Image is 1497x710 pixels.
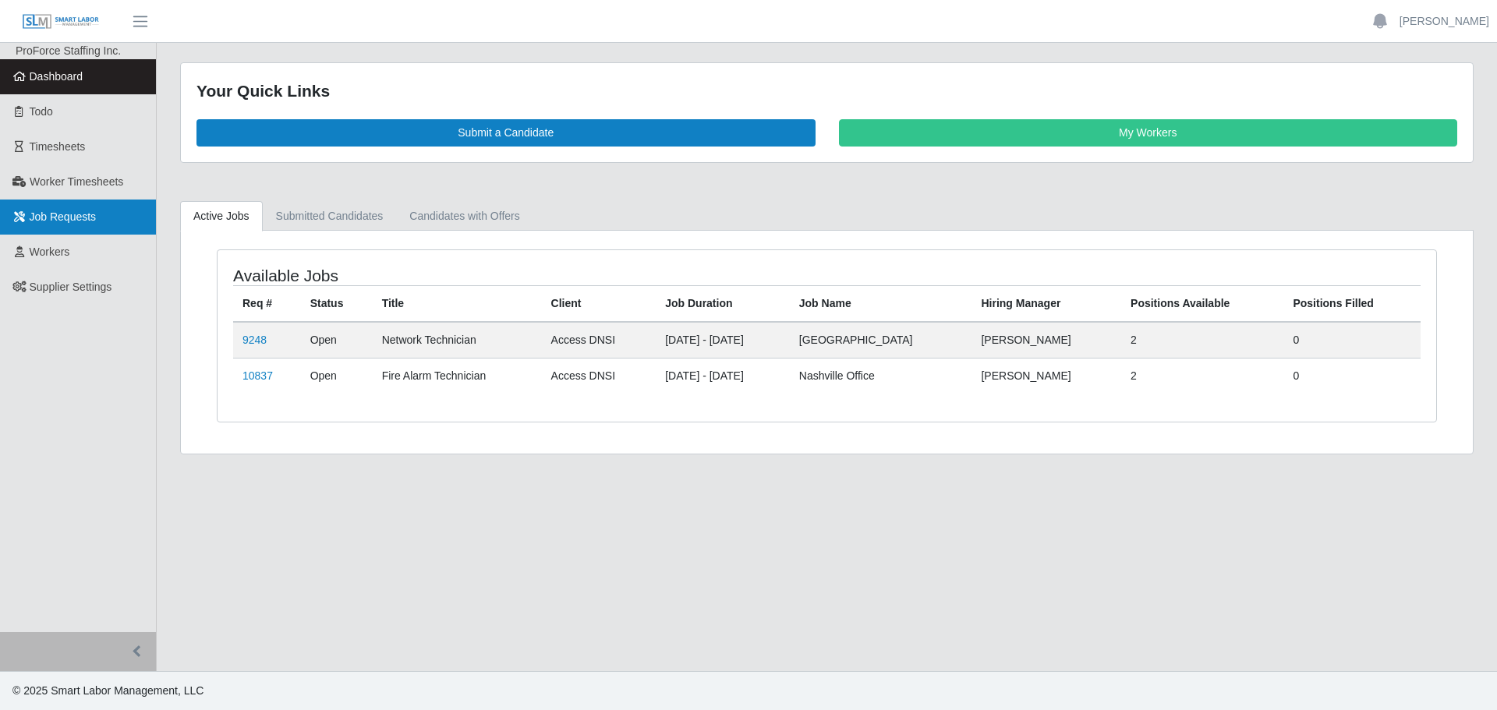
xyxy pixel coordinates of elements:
th: Positions Available [1121,285,1283,322]
a: [PERSON_NAME] [1400,13,1489,30]
td: 0 [1283,358,1421,394]
span: Supplier Settings [30,281,112,293]
a: 10837 [242,369,273,382]
span: © 2025 Smart Labor Management, LLC [12,684,203,697]
a: Candidates with Offers [396,201,533,231]
td: [PERSON_NAME] [971,322,1121,359]
th: Job Name [790,285,972,322]
td: 2 [1121,322,1283,359]
td: Access DNSI [542,358,656,394]
a: Submitted Candidates [263,201,397,231]
td: 2 [1121,358,1283,394]
td: [DATE] - [DATE] [656,358,790,394]
th: Req # [233,285,301,322]
td: 0 [1283,322,1421,359]
a: My Workers [839,119,1458,147]
img: SLM Logo [22,13,100,30]
td: Open [301,358,373,394]
td: [DATE] - [DATE] [656,322,790,359]
th: Job Duration [656,285,790,322]
span: Worker Timesheets [30,175,123,188]
span: Workers [30,245,70,258]
span: Job Requests [30,210,97,223]
span: Dashboard [30,70,83,83]
td: [GEOGRAPHIC_DATA] [790,322,972,359]
th: Hiring Manager [971,285,1121,322]
td: [PERSON_NAME] [971,358,1121,394]
span: Todo [30,105,53,118]
td: Network Technician [373,322,542,359]
td: Nashville Office [790,358,972,394]
td: Fire Alarm Technician [373,358,542,394]
div: Your Quick Links [196,79,1457,104]
a: Active Jobs [180,201,263,231]
a: 9248 [242,334,267,346]
a: Submit a Candidate [196,119,816,147]
th: Positions Filled [1283,285,1421,322]
span: ProForce Staffing Inc. [16,44,121,57]
td: Access DNSI [542,322,656,359]
td: Open [301,322,373,359]
th: Client [542,285,656,322]
th: Status [301,285,373,322]
span: Timesheets [30,140,86,153]
th: Title [373,285,542,322]
h4: Available Jobs [233,266,714,285]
